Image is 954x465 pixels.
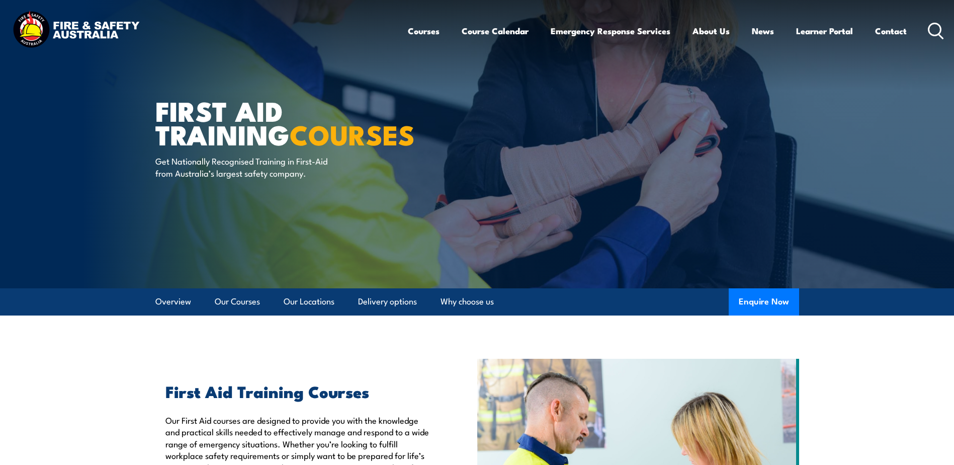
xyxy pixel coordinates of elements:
[155,155,339,179] p: Get Nationally Recognised Training in First-Aid from Australia’s largest safety company.
[796,18,853,44] a: Learner Portal
[165,384,431,398] h2: First Aid Training Courses
[290,113,415,154] strong: COURSES
[358,288,417,315] a: Delivery options
[215,288,260,315] a: Our Courses
[155,288,191,315] a: Overview
[155,99,404,145] h1: First Aid Training
[752,18,774,44] a: News
[551,18,670,44] a: Emergency Response Services
[284,288,334,315] a: Our Locations
[875,18,907,44] a: Contact
[729,288,799,316] button: Enquire Now
[692,18,730,44] a: About Us
[408,18,440,44] a: Courses
[462,18,529,44] a: Course Calendar
[441,288,494,315] a: Why choose us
